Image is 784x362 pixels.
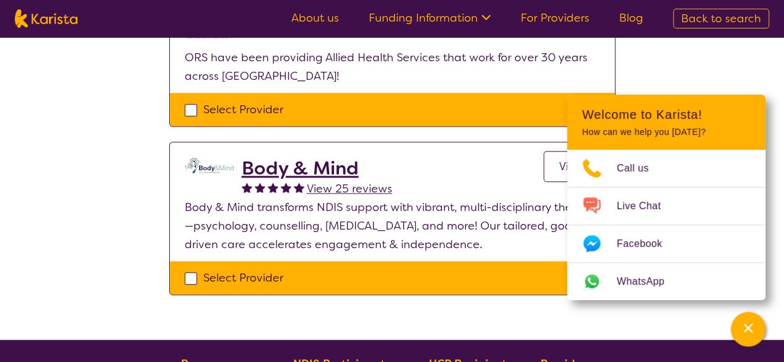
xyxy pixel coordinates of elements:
a: Web link opens in a new tab. [567,263,765,300]
button: Channel Menu [731,312,765,347]
img: fullstar [242,182,252,192]
a: Funding Information [369,11,491,25]
span: Live Chat [617,197,676,215]
p: ORS have been providing Allied Health Services that work for over 30 years across [GEOGRAPHIC_DATA]! [185,48,600,85]
span: View 25 reviews [307,181,392,196]
a: Blog [619,11,643,25]
a: Back to search [673,9,769,28]
div: Channel Menu [567,95,765,300]
a: Body & Mind [242,157,392,179]
img: fullstar [268,182,278,192]
a: View 25 reviews [307,179,392,198]
p: Body & Mind transforms NDIS support with vibrant, multi-disciplinary therapy—psychology, counsell... [185,198,600,254]
ul: Choose channel [567,150,765,300]
h2: Welcome to Karista! [582,107,751,122]
img: fullstar [294,182,304,192]
a: For Providers [521,11,589,25]
a: View [544,151,600,182]
p: How can we help you [DATE]? [582,127,751,137]
img: qmpolprhjdhzpcuekzqg.svg [185,157,234,173]
img: Karista logo [15,9,77,28]
span: Call us [617,159,664,178]
span: Back to search [681,11,761,26]
span: WhatsApp [617,272,679,291]
a: About us [291,11,339,25]
img: fullstar [281,182,291,192]
img: fullstar [255,182,265,192]
span: Facebook [617,235,677,253]
span: View [559,159,584,174]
